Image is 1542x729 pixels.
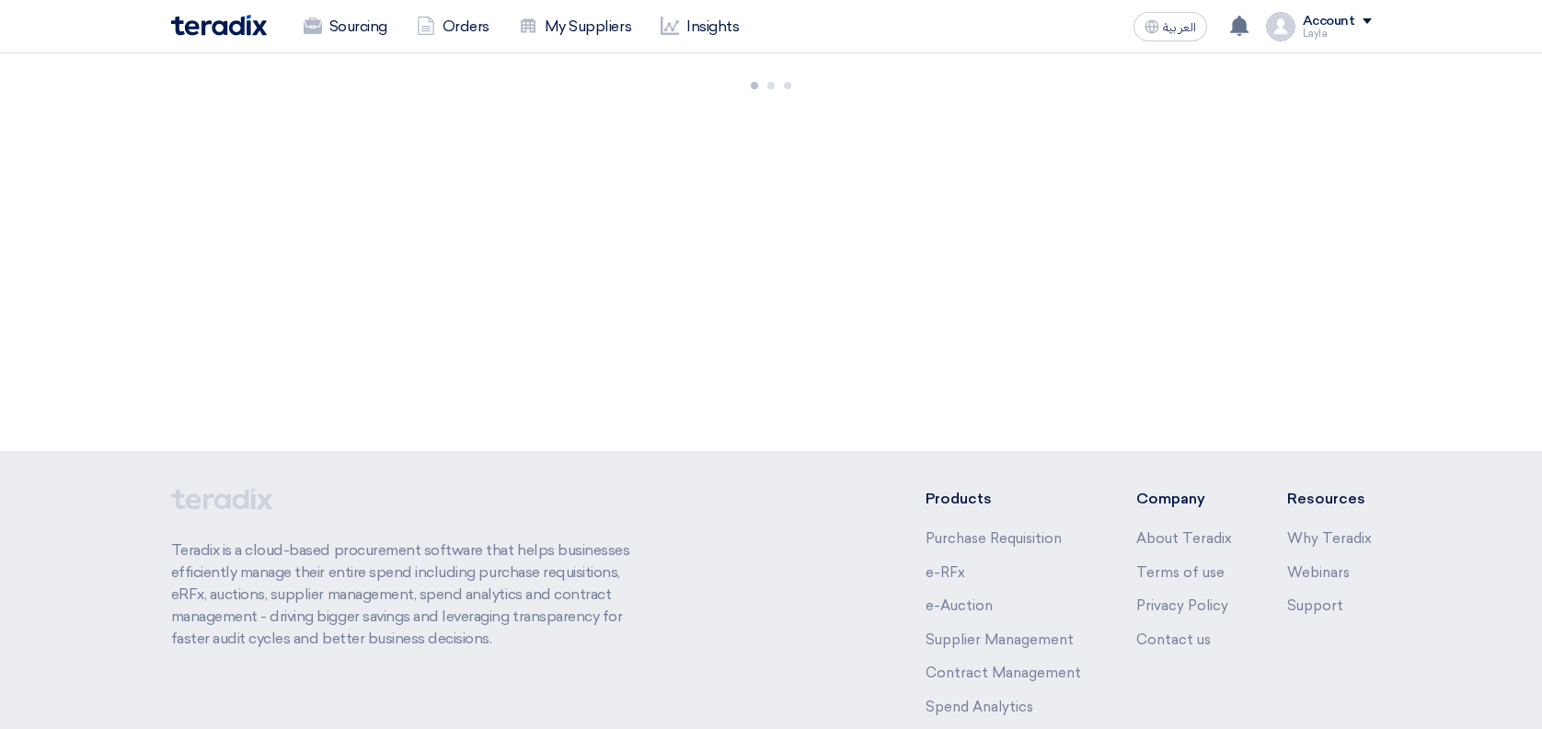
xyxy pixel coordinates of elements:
a: Spend Analytics [926,699,1033,715]
a: Insights [646,6,754,47]
a: Purchase Requisition [926,530,1062,547]
a: Orders [402,6,504,47]
li: Products [926,488,1081,510]
a: Privacy Policy [1136,597,1228,614]
li: Company [1136,488,1232,510]
li: Resources [1287,488,1372,510]
div: Layla [1303,29,1372,39]
a: Terms of use [1136,564,1225,581]
p: Teradix is a cloud-based procurement software that helps businesses efficiently manage their enti... [171,539,651,650]
span: العربية [1163,21,1196,34]
a: Contact us [1136,631,1211,648]
a: Support [1287,597,1343,614]
a: Webinars [1287,564,1350,581]
button: العربية [1133,12,1207,41]
a: Why Teradix [1287,530,1372,547]
img: profile_test.png [1266,12,1295,41]
a: My Suppliers [504,6,646,47]
a: e-RFx [926,564,965,581]
a: About Teradix [1136,530,1232,547]
a: Contract Management [926,665,1081,681]
div: Account [1303,14,1355,29]
a: Sourcing [289,6,402,47]
a: Supplier Management [926,631,1074,648]
a: e-Auction [926,597,993,614]
img: Teradix logo [171,15,267,36]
